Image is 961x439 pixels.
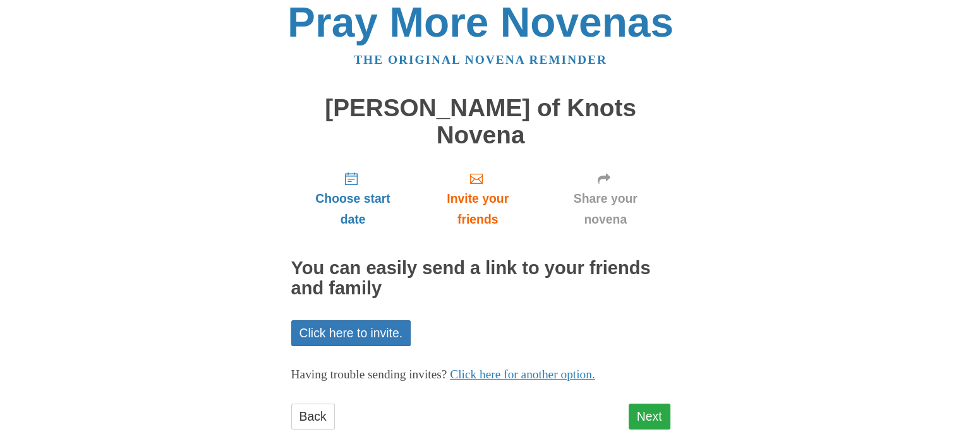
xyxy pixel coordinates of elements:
span: Invite your friends [427,188,528,230]
a: The original novena reminder [354,53,607,66]
span: Share your novena [553,188,658,230]
h2: You can easily send a link to your friends and family [291,258,670,299]
a: Back [291,404,335,430]
a: Choose start date [291,161,415,236]
a: Click here to invite. [291,320,411,346]
a: Invite your friends [414,161,540,236]
a: Next [629,404,670,430]
a: Share your novena [541,161,670,236]
h1: [PERSON_NAME] of Knots Novena [291,95,670,148]
span: Having trouble sending invites? [291,368,447,381]
span: Choose start date [304,188,402,230]
a: Click here for another option. [450,368,595,381]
